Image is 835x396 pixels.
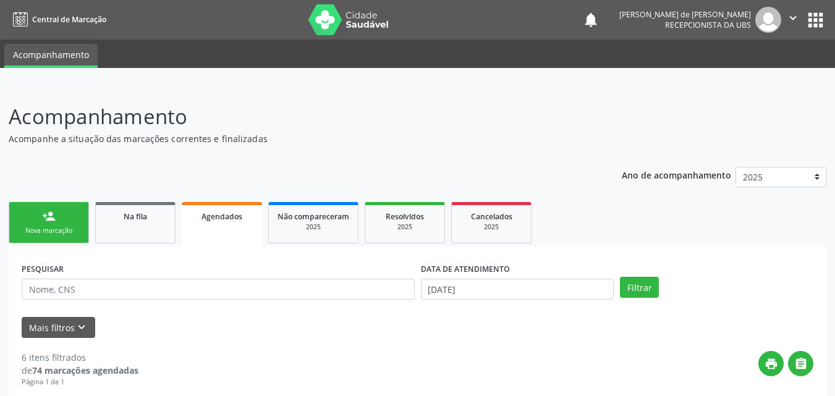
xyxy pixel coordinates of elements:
[665,20,751,30] span: Recepcionista da UBS
[278,222,349,232] div: 2025
[471,211,512,222] span: Cancelados
[18,226,80,235] div: Nova marcação
[765,357,778,371] i: print
[386,211,424,222] span: Resolvidos
[619,9,751,20] div: [PERSON_NAME] de [PERSON_NAME]
[4,44,98,68] a: Acompanhamento
[794,357,808,371] i: 
[374,222,436,232] div: 2025
[582,11,600,28] button: notifications
[805,9,826,31] button: apps
[9,9,106,30] a: Central de Marcação
[421,259,510,279] label: DATA DE ATENDIMENTO
[22,279,415,300] input: Nome, CNS
[758,351,784,376] button: print
[22,317,95,339] button: Mais filtroskeyboard_arrow_down
[278,211,349,222] span: Não compareceram
[421,279,614,300] input: Selecione um intervalo
[9,132,581,145] p: Acompanhe a situação das marcações correntes e finalizadas
[781,7,805,33] button: 
[22,351,138,364] div: 6 itens filtrados
[22,259,64,279] label: PESQUISAR
[22,364,138,377] div: de
[22,377,138,387] div: Página 1 de 1
[42,209,56,223] div: person_add
[124,211,147,222] span: Na fila
[622,167,731,182] p: Ano de acompanhamento
[755,7,781,33] img: img
[32,364,138,376] strong: 74 marcações agendadas
[786,11,800,25] i: 
[32,14,106,25] span: Central de Marcação
[620,277,659,298] button: Filtrar
[460,222,522,232] div: 2025
[9,101,581,132] p: Acompanhamento
[788,351,813,376] button: 
[75,321,88,334] i: keyboard_arrow_down
[201,211,242,222] span: Agendados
